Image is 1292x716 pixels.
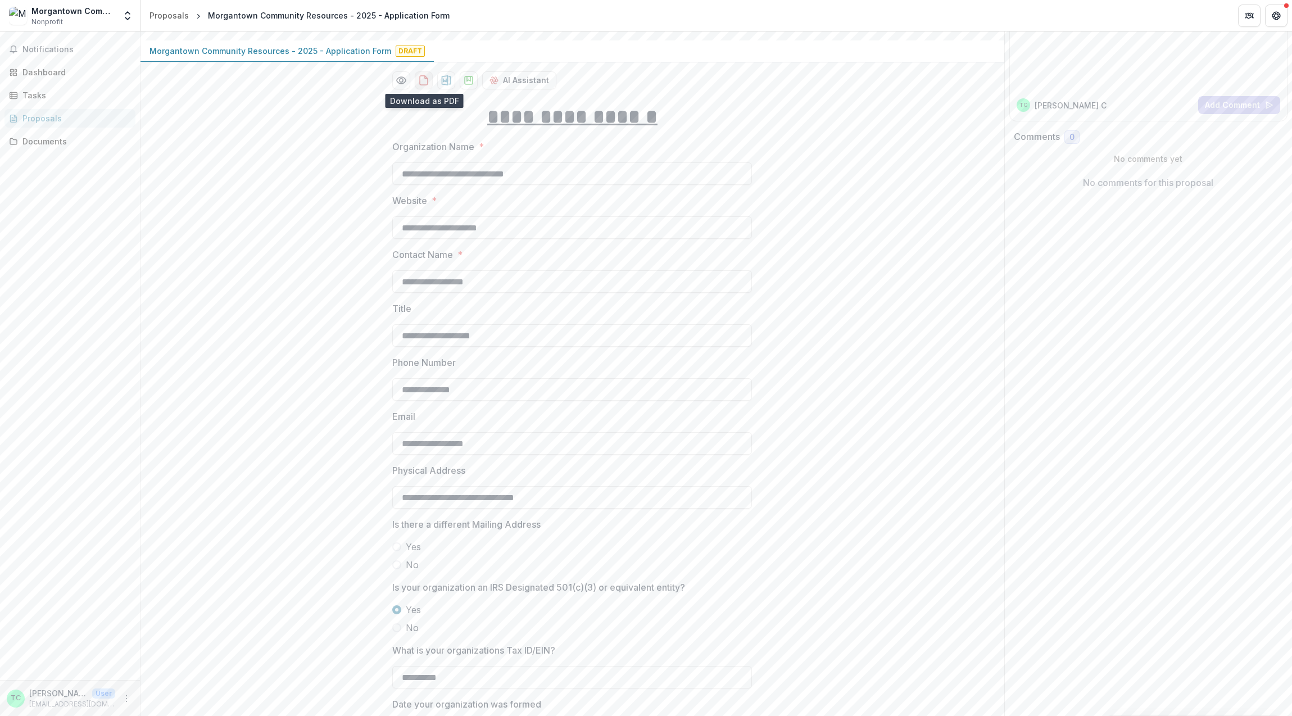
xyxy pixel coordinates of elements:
[11,695,21,702] div: Terri Cutright
[1035,99,1107,111] p: [PERSON_NAME] C
[9,7,27,25] img: Morgantown Community Resources Inc.
[392,697,541,711] p: Date your organization was formed
[392,356,456,369] p: Phone Number
[406,540,421,554] span: Yes
[22,45,131,55] span: Notifications
[392,518,541,531] p: Is there a different Mailing Address
[22,66,126,78] div: Dashboard
[92,688,115,699] p: User
[145,7,193,24] a: Proposals
[4,86,135,105] a: Tasks
[392,410,415,423] p: Email
[1083,176,1213,189] p: No comments for this proposal
[1238,4,1261,27] button: Partners
[415,71,433,89] button: download-proposal
[392,464,465,477] p: Physical Address
[406,603,421,617] span: Yes
[392,644,555,657] p: What is your organizations Tax ID/EIN?
[396,46,425,57] span: Draft
[149,10,189,21] div: Proposals
[4,40,135,58] button: Notifications
[406,621,419,635] span: No
[29,699,115,709] p: [EMAIL_ADDRESS][DOMAIN_NAME]
[4,132,135,151] a: Documents
[1069,133,1075,142] span: 0
[1014,153,1283,165] p: No comments yet
[4,63,135,81] a: Dashboard
[482,71,556,89] button: AI Assistant
[145,7,454,24] nav: breadcrumb
[208,10,450,21] div: Morgantown Community Resources - 2025 - Application Form
[29,687,88,699] p: [PERSON_NAME]
[22,89,126,101] div: Tasks
[392,581,685,594] p: Is your organization an IRS Designated 501(c)(3) or equivalent entity?
[120,692,133,705] button: More
[437,71,455,89] button: download-proposal
[406,558,419,572] span: No
[392,140,474,153] p: Organization Name
[22,112,126,124] div: Proposals
[1265,4,1288,27] button: Get Help
[149,45,391,57] p: Morgantown Community Resources - 2025 - Application Form
[392,194,427,207] p: Website
[120,4,135,27] button: Open entity switcher
[1198,96,1280,114] button: Add Comment
[31,5,115,17] div: Morgantown Community Resources Inc.
[1014,132,1060,142] h2: Comments
[460,71,478,89] button: download-proposal
[4,109,135,128] a: Proposals
[31,17,63,27] span: Nonprofit
[392,302,411,315] p: Title
[22,135,126,147] div: Documents
[1019,102,1027,108] div: Terri Cutright
[392,71,410,89] button: Preview c421d156-f07d-4295-830b-d78c4d14060d-0.pdf
[392,248,453,261] p: Contact Name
